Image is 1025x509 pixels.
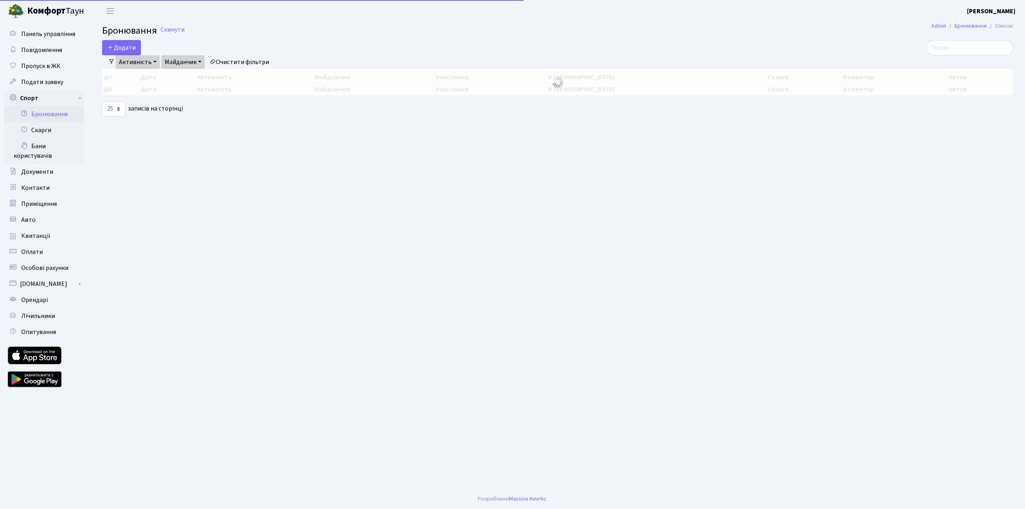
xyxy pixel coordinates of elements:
[919,18,1025,34] nav: breadcrumb
[4,292,84,308] a: Орендарі
[102,101,183,117] label: записів на сторінці
[21,312,55,320] span: Лічильники
[4,244,84,260] a: Оплати
[21,199,57,208] span: Приміщення
[4,308,84,324] a: Лічильники
[100,4,120,18] button: Переключити навігацію
[967,7,1015,16] b: [PERSON_NAME]
[21,183,50,192] span: Контакти
[27,4,66,17] b: Комфорт
[4,228,84,244] a: Квитанції
[955,22,987,30] a: Бронювання
[21,296,48,304] span: Орендарі
[551,76,564,89] img: Обробка...
[478,495,547,503] div: Розроблено .
[4,180,84,196] a: Контакти
[102,24,157,38] span: Бронювання
[4,260,84,276] a: Особові рахунки
[21,78,63,87] span: Подати заявку
[4,26,84,42] a: Панель управління
[4,196,84,212] a: Приміщення
[4,106,84,122] a: Бронювання
[987,22,1013,30] li: Список
[21,46,62,54] span: Повідомлення
[967,6,1015,16] a: [PERSON_NAME]
[21,167,53,176] span: Документи
[4,164,84,180] a: Документи
[21,62,60,70] span: Пропуск в ЖК
[4,212,84,228] a: Авто
[21,328,56,336] span: Опитування
[161,26,185,34] a: Скинути
[8,3,24,19] img: logo.png
[4,324,84,340] a: Опитування
[4,138,84,164] a: Бани користувачів
[21,264,68,272] span: Особові рахунки
[4,58,84,74] a: Пропуск в ЖК
[4,90,84,106] a: Спорт
[102,40,141,55] button: Додати
[4,122,84,138] a: Скарги
[21,30,75,38] span: Панель управління
[102,101,125,117] select: записів на сторінці
[926,40,1013,55] input: Пошук...
[4,74,84,90] a: Подати заявку
[4,276,84,292] a: [DOMAIN_NAME]
[21,231,50,240] span: Квитанції
[509,495,546,503] a: Massive Kinetic
[4,42,84,58] a: Повідомлення
[931,22,946,30] a: Admin
[21,215,36,224] span: Авто
[206,55,272,69] a: Очистити фільтри
[161,55,205,69] a: Майданчик
[27,4,84,18] span: Таун
[116,55,160,69] a: Активність
[21,247,43,256] span: Оплати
